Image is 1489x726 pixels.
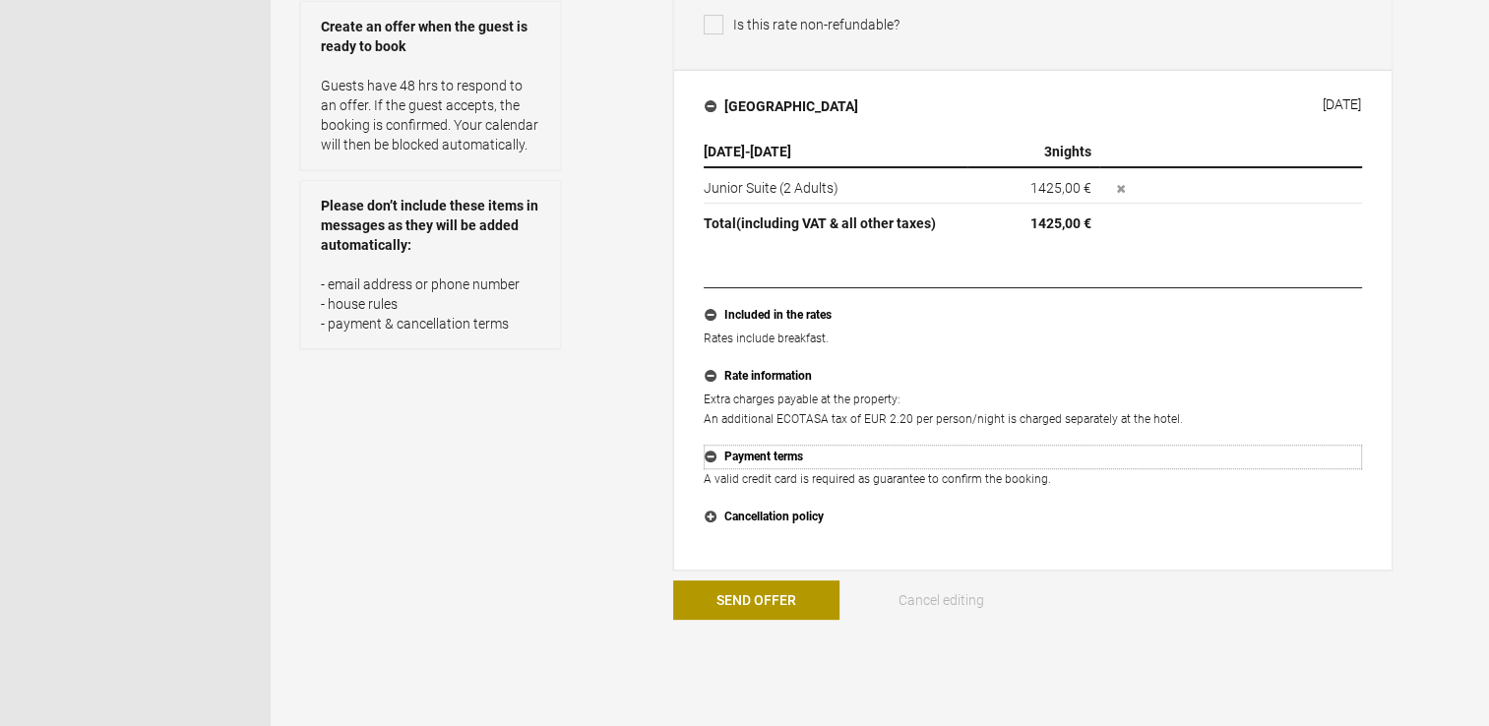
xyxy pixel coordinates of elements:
[321,17,540,56] strong: Create an offer when the guest is ready to book
[704,137,967,167] th: -
[1030,215,1091,231] flynt-currency: 1425,00 €
[1044,144,1052,159] span: 3
[321,76,540,154] p: Guests have 48 hrs to respond to an offer. If the guest accepts, the booking is confirmed. Your c...
[673,580,839,620] button: Send Offer
[704,204,967,239] th: Total
[736,215,936,231] span: (including VAT & all other taxes)
[321,196,540,255] strong: Please don’t include these items in messages as they will be added automatically:
[704,329,1362,348] p: Rates include breakfast.
[704,469,1362,489] p: A valid credit card is required as guarantee to confirm the booking.
[689,86,1377,127] button: [GEOGRAPHIC_DATA] [DATE]
[704,144,745,159] span: [DATE]
[704,505,1362,530] button: Cancellation policy
[705,96,858,116] h4: [GEOGRAPHIC_DATA]
[704,15,900,34] span: Is this rate non-refundable?
[858,580,1024,620] button: Cancel editing
[967,137,1099,167] th: nights
[321,274,540,333] p: - email address or phone number - house rules - payment & cancellation terms
[704,390,1362,429] p: Extra charges payable at the property: An additional ECOTASA tax of EUR 2.20 per person/night is ...
[750,144,791,159] span: [DATE]
[1030,180,1091,196] flynt-currency: 1425,00 €
[704,167,967,204] td: Junior Suite (2 Adults)
[704,364,1362,390] button: Rate information
[704,303,1362,329] button: Included in the rates
[704,445,1362,470] button: Payment terms
[1323,96,1361,112] div: [DATE]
